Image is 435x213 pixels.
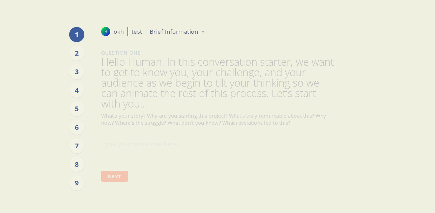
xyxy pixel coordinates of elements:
[69,45,84,61] div: 2
[69,157,84,172] div: 8
[69,64,84,79] div: 3
[69,83,84,98] div: 4
[69,27,84,42] div: 1
[69,101,84,116] div: 5
[150,28,207,35] button: Brief Information
[101,27,110,36] svg: b
[69,120,84,135] div: 6
[101,57,334,109] span: Hello Human. In this conversation starter, we want to get to know you, your challenge, and your a...
[69,138,84,153] div: 7
[114,28,124,36] p: okh
[101,50,334,57] p: Question One
[69,175,84,190] div: 9
[132,28,142,36] p: test
[101,112,334,126] p: What’s your story? Why are you starting this project? What’s truly remarkable about this? Why now...
[101,171,128,182] button: Next
[101,27,110,36] div: B
[150,28,198,35] p: Brief Information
